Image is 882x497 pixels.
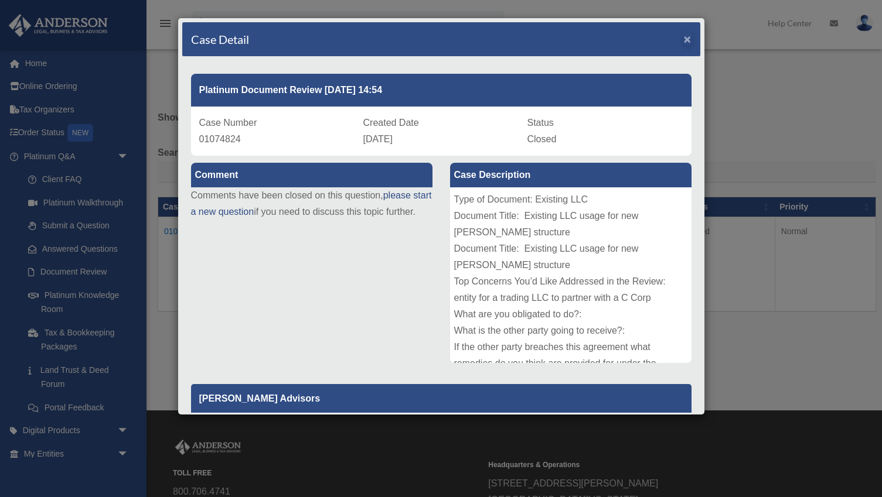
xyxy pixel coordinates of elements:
[191,31,249,47] h4: Case Detail
[363,118,419,128] span: Created Date
[191,187,433,220] p: Comments have been closed on this question, if you need to discuss this topic further.
[684,32,692,46] span: ×
[199,118,257,128] span: Case Number
[191,384,692,413] p: [PERSON_NAME] Advisors
[191,74,692,107] div: Platinum Document Review [DATE] 14:54
[527,134,557,144] span: Closed
[191,163,433,187] label: Comment
[191,190,432,217] a: please start a new question
[527,118,554,128] span: Status
[450,163,692,187] label: Case Description
[199,134,241,144] span: 01074824
[450,187,692,363] div: Type of Document: Existing LLC Document Title: Existing LLC usage for new [PERSON_NAME] structure...
[684,33,692,45] button: Close
[363,134,393,144] span: [DATE]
